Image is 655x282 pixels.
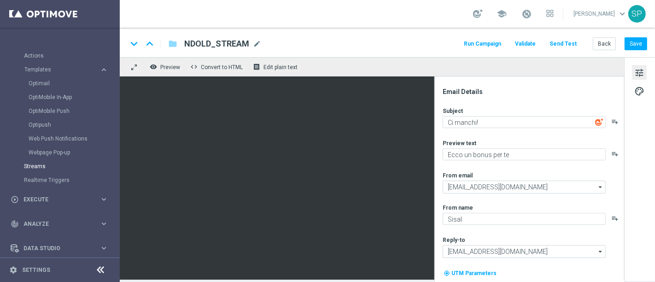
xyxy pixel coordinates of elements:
[596,181,605,193] i: arrow_drop_down
[617,9,627,19] span: keyboard_arrow_down
[23,197,99,202] span: Execute
[201,64,243,70] span: Convert to HTML
[443,140,476,147] label: Preview text
[29,76,119,90] div: Optimail
[10,245,109,252] button: Data Studio keyboard_arrow_right
[29,80,96,87] a: Optimail
[263,64,298,70] span: Edit plain text
[29,146,119,159] div: Webpage Pop-up
[24,159,119,173] div: Streams
[99,219,108,228] i: keyboard_arrow_right
[24,63,119,159] div: Templates
[443,245,606,258] input: Select
[632,83,647,98] button: palette
[29,104,119,118] div: OptiMobile Push
[11,220,19,228] i: track_changes
[443,88,623,96] div: Email Details
[11,244,99,253] div: Data Studio
[24,163,96,170] a: Streams
[99,244,108,253] i: keyboard_arrow_right
[24,66,109,73] button: Templates keyboard_arrow_right
[596,246,605,258] i: arrow_drop_down
[593,37,616,50] button: Back
[634,67,644,79] span: tune
[611,215,619,222] button: playlist_add
[29,107,96,115] a: OptiMobile Push
[595,118,603,126] img: optiGenie.svg
[29,135,96,142] a: Web Push Notifications
[99,65,108,74] i: keyboard_arrow_right
[611,150,619,158] button: playlist_add
[11,220,99,228] div: Analyze
[611,118,619,125] button: playlist_add
[9,266,18,274] i: settings
[443,236,465,244] label: Reply-to
[548,38,578,50] button: Send Test
[10,220,109,228] button: track_changes Analyze keyboard_arrow_right
[184,38,249,49] span: NDOLD_STREAM
[462,38,503,50] button: Run Campaign
[147,61,184,73] button: remove_red_eye Preview
[150,63,157,70] i: remove_red_eye
[24,67,90,72] span: Templates
[22,267,50,273] a: Settings
[190,63,198,70] span: code
[253,40,261,48] span: mode_edit
[443,107,463,115] label: Subject
[11,195,19,204] i: play_circle_outline
[443,172,473,179] label: From email
[160,64,180,70] span: Preview
[444,270,450,276] i: my_location
[24,176,96,184] a: Realtime Triggers
[127,37,141,51] i: keyboard_arrow_down
[24,67,99,72] div: Templates
[23,246,99,251] span: Data Studio
[188,61,247,73] button: code Convert to HTML
[168,38,177,49] i: folder
[514,38,537,50] button: Validate
[625,37,647,50] button: Save
[143,37,157,51] i: keyboard_arrow_up
[29,94,96,101] a: OptiMobile In-App
[632,65,647,80] button: tune
[443,181,606,194] input: Select
[24,173,119,187] div: Realtime Triggers
[99,195,108,204] i: keyboard_arrow_right
[251,61,302,73] button: receipt Edit plain text
[29,121,96,129] a: Optipush
[23,221,99,227] span: Analyze
[24,52,96,59] a: Actions
[29,90,119,104] div: OptiMobile In-App
[573,7,628,21] a: [PERSON_NAME]keyboard_arrow_down
[443,268,497,278] button: my_location UTM Parameters
[10,196,109,203] button: play_circle_outline Execute keyboard_arrow_right
[515,41,536,47] span: Validate
[29,132,119,146] div: Web Push Notifications
[167,36,178,51] button: folder
[634,85,644,97] span: palette
[29,118,119,132] div: Optipush
[11,195,99,204] div: Execute
[443,204,473,211] label: From name
[628,5,646,23] div: SP
[253,63,260,70] i: receipt
[24,49,119,63] div: Actions
[29,149,96,156] a: Webpage Pop-up
[451,270,497,276] span: UTM Parameters
[497,9,507,19] span: school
